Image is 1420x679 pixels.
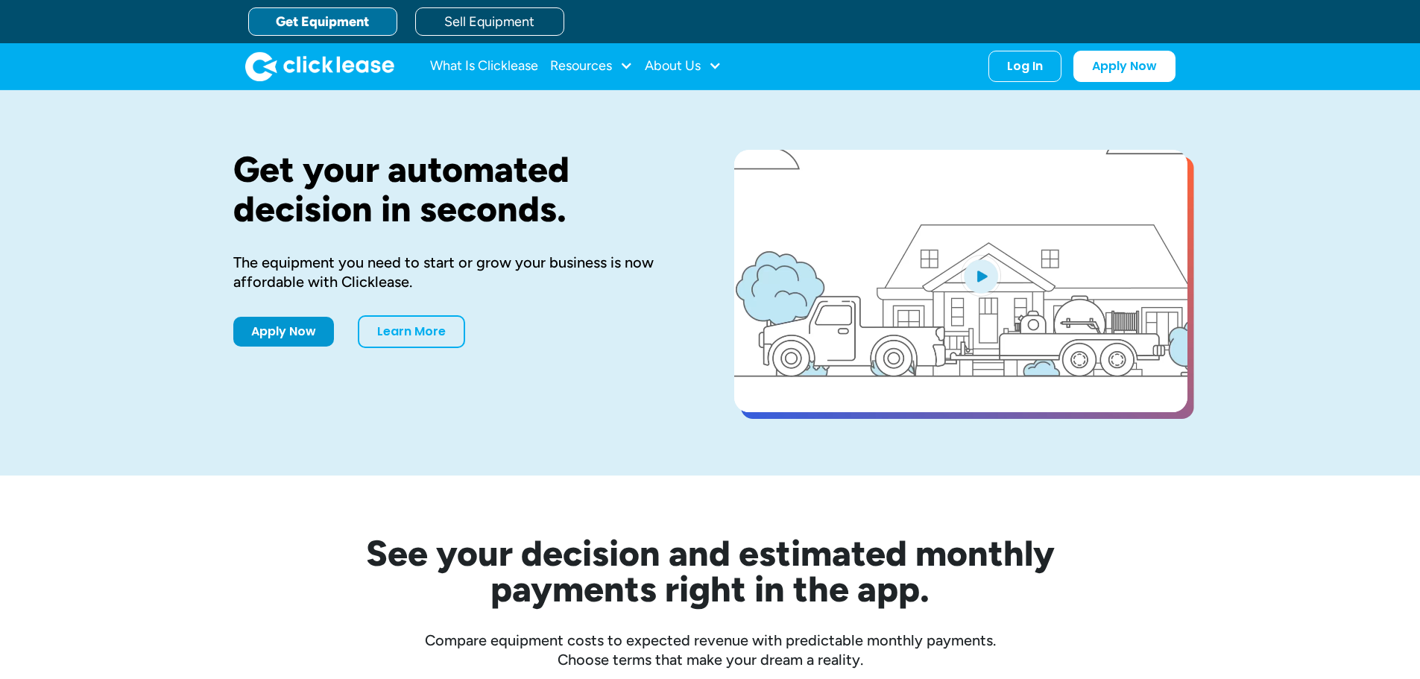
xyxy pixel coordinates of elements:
div: Log In [1007,59,1043,74]
a: Get Equipment [248,7,397,36]
img: Clicklease logo [245,51,394,81]
a: What Is Clicklease [430,51,538,81]
a: Apply Now [233,317,334,347]
div: Resources [550,51,633,81]
a: Sell Equipment [415,7,564,36]
a: Apply Now [1073,51,1176,82]
a: Learn More [358,315,465,348]
div: The equipment you need to start or grow your business is now affordable with Clicklease. [233,253,687,291]
div: About Us [645,51,722,81]
a: home [245,51,394,81]
h1: Get your automated decision in seconds. [233,150,687,229]
h2: See your decision and estimated monthly payments right in the app. [293,535,1128,607]
div: Compare equipment costs to expected revenue with predictable monthly payments. Choose terms that ... [233,631,1187,669]
img: Blue play button logo on a light blue circular background [961,255,1001,297]
a: open lightbox [734,150,1187,412]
